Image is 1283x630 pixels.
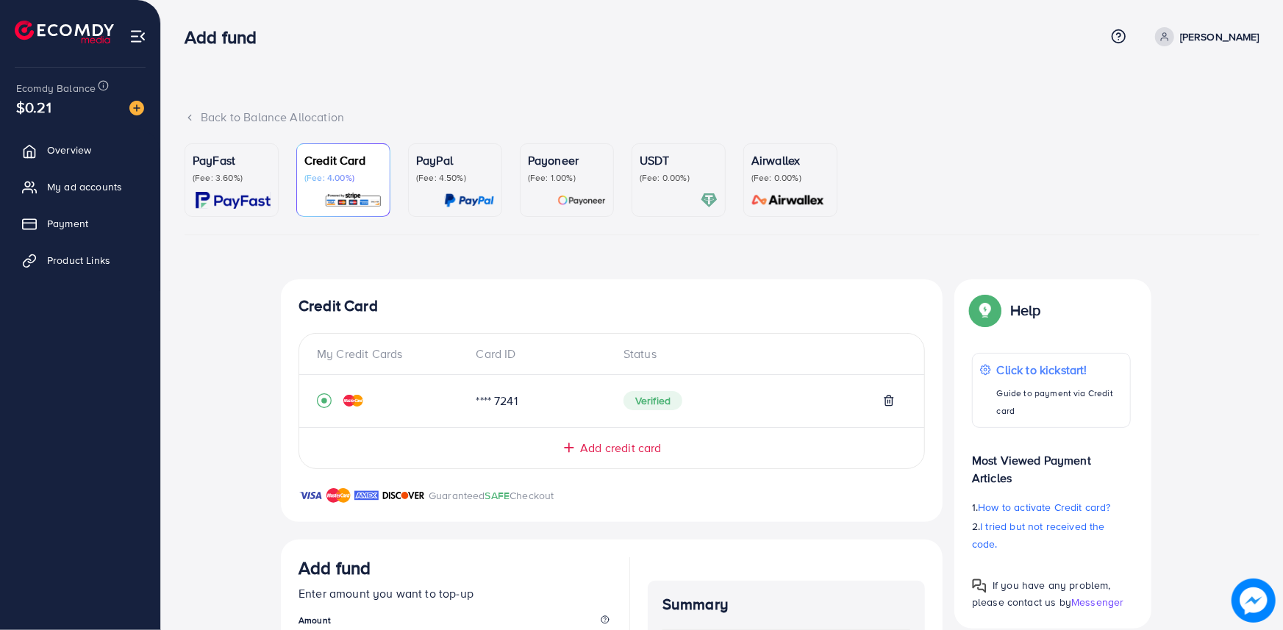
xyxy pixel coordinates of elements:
p: Most Viewed Payment Articles [972,440,1131,487]
img: image [1232,579,1276,623]
p: Click to kickstart! [997,361,1123,379]
div: Status [612,346,907,362]
p: (Fee: 0.00%) [751,172,829,184]
h3: Add fund [185,26,268,48]
span: Messenger [1071,595,1123,609]
span: I tried but not received the code. [972,519,1105,551]
p: (Fee: 3.60%) [193,172,271,184]
h4: Summary [662,595,910,614]
a: My ad accounts [11,172,149,201]
span: Product Links [47,253,110,268]
img: brand [382,487,425,504]
p: Guaranteed Checkout [429,487,554,504]
span: If you have any problem, please contact us by [972,578,1111,609]
p: 1. [972,498,1131,516]
span: SAFE [485,488,510,503]
p: [PERSON_NAME] [1180,28,1259,46]
img: brand [299,487,323,504]
p: PayPal [416,151,494,169]
p: Enter amount you want to top-up [299,584,612,602]
img: image [129,101,144,115]
p: Airwallex [751,151,829,169]
img: credit [343,395,363,407]
img: card [701,192,718,209]
p: Payoneer [528,151,606,169]
a: Overview [11,135,149,165]
h3: Add fund [299,557,371,579]
span: Overview [47,143,91,157]
p: (Fee: 4.00%) [304,172,382,184]
img: brand [326,487,351,504]
span: $0.21 [16,96,51,118]
p: Guide to payment via Credit card [997,384,1123,420]
h4: Credit Card [299,297,925,315]
a: Payment [11,209,149,238]
p: (Fee: 1.00%) [528,172,606,184]
div: Back to Balance Allocation [185,109,1259,126]
img: card [196,192,271,209]
img: brand [354,487,379,504]
img: card [747,192,829,209]
span: Payment [47,216,88,231]
p: (Fee: 0.00%) [640,172,718,184]
p: 2. [972,518,1131,553]
span: How to activate Credit card? [978,500,1110,515]
p: USDT [640,151,718,169]
img: card [444,192,494,209]
img: Popup guide [972,297,998,323]
img: card [557,192,606,209]
p: PayFast [193,151,271,169]
p: (Fee: 4.50%) [416,172,494,184]
img: card [324,192,382,209]
div: Card ID [465,346,612,362]
div: My Credit Cards [317,346,465,362]
p: Credit Card [304,151,382,169]
span: My ad accounts [47,179,122,194]
p: Help [1010,301,1041,319]
a: [PERSON_NAME] [1149,27,1259,46]
img: Popup guide [972,579,987,593]
span: Add credit card [580,440,661,457]
span: Ecomdy Balance [16,81,96,96]
a: Product Links [11,246,149,275]
img: menu [129,28,146,45]
span: Verified [623,391,682,410]
img: logo [15,21,114,43]
svg: record circle [317,393,332,408]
